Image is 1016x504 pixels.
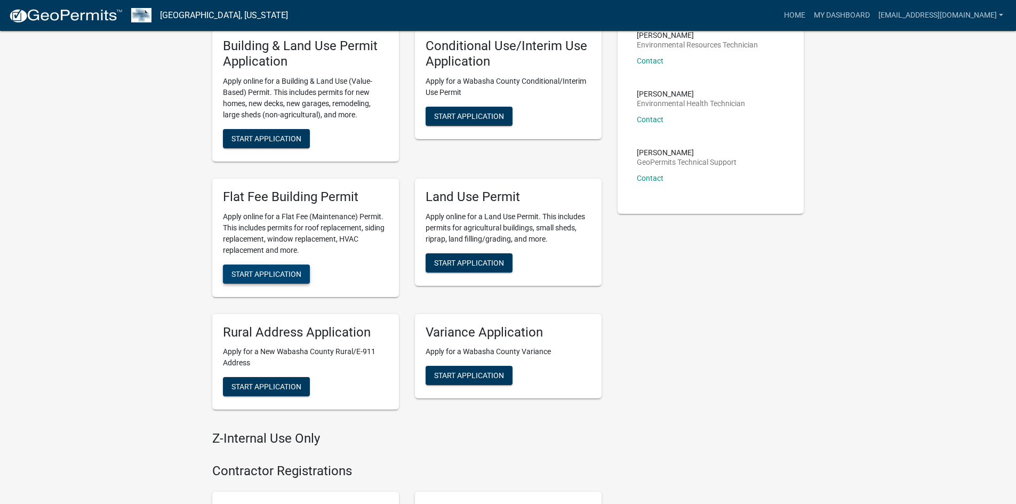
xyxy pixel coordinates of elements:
a: My Dashboard [810,5,874,26]
button: Start Application [426,253,513,273]
a: Home [780,5,810,26]
p: [PERSON_NAME] [637,31,758,39]
a: Contact [637,115,663,124]
p: Environmental Health Technician [637,100,745,107]
button: Start Application [223,129,310,148]
p: [PERSON_NAME] [637,90,745,98]
a: Contact [637,57,663,65]
h5: Flat Fee Building Permit [223,189,388,205]
p: Environmental Resources Technician [637,41,758,49]
span: Start Application [434,111,504,120]
a: Contact [637,174,663,182]
h5: Rural Address Application [223,325,388,340]
p: GeoPermits Technical Support [637,158,737,166]
h5: Variance Application [426,325,591,340]
span: Start Application [231,382,301,391]
p: Apply for a Wabasha County Conditional/Interim Use Permit [426,76,591,98]
p: [PERSON_NAME] [637,149,737,156]
span: Start Application [434,258,504,267]
h5: Land Use Permit [426,189,591,205]
span: Start Application [231,134,301,142]
a: [EMAIL_ADDRESS][DOMAIN_NAME] [874,5,1007,26]
h5: Building & Land Use Permit Application [223,38,388,69]
h4: Z-Internal Use Only [212,431,602,446]
span: Start Application [434,371,504,380]
button: Start Application [426,107,513,126]
span: Start Application [231,269,301,278]
button: Start Application [426,366,513,385]
p: Apply online for a Building & Land Use (Value-Based) Permit. This includes permits for new homes,... [223,76,388,121]
p: Apply for a New Wabasha County Rural/E-911 Address [223,346,388,369]
p: Apply online for a Land Use Permit. This includes permits for agricultural buildings, small sheds... [426,211,591,245]
p: Apply online for a Flat Fee (Maintenance) Permit. This includes permits for roof replacement, sid... [223,211,388,256]
h4: Contractor Registrations [212,463,602,479]
button: Start Application [223,265,310,284]
a: [GEOGRAPHIC_DATA], [US_STATE] [160,6,288,25]
h5: Conditional Use/Interim Use Application [426,38,591,69]
button: Start Application [223,377,310,396]
p: Apply for a Wabasha County Variance [426,346,591,357]
img: Wabasha County, Minnesota [131,8,151,22]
